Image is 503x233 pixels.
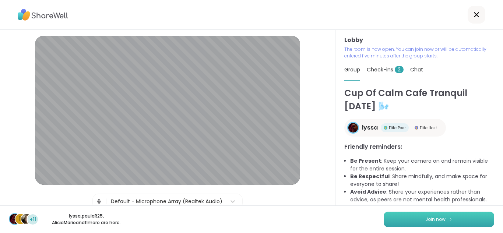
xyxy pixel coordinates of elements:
li: : Share your experiences rather than advice, as peers are not mental health professionals. [350,188,494,204]
h1: Cup Of Calm Cafe Tranquil [DATE] 🌬️ [344,87,494,113]
img: Elite Peer [384,126,387,130]
img: ShareWell Logo [18,6,68,23]
div: Default - Microphone Array (Realtek Audio) [111,198,222,205]
p: The room is now open. You can join now or will be automatically entered five minutes after the gr... [344,46,494,59]
li: : Keep your camera on and remain visible for the entire session. [350,157,494,173]
img: Elite Host [415,126,418,130]
img: AliciaMarie [21,214,32,224]
h3: Lobby [344,36,494,45]
button: Join now [384,212,494,227]
span: Elite Peer [389,125,406,131]
b: Be Present [350,157,381,165]
span: +11 [29,216,36,223]
p: lyssa , paulaR25 , AliciaMarie and 11 more are here. [45,213,127,226]
h3: Friendly reminders: [344,142,494,151]
b: Avoid Advice [350,188,386,195]
span: Elite Host [420,125,437,131]
b: Be Respectful [350,173,390,180]
img: ShareWell Logomark [449,217,453,221]
span: Check-ins [367,66,404,73]
span: Join now [425,216,446,223]
li: : Share mindfully, and make space for everyone to share! [350,173,494,188]
img: lyssa [348,123,358,133]
span: lyssa [362,123,378,132]
span: Group [344,66,360,73]
span: Chat [410,66,423,73]
img: lyssa [10,214,20,224]
a: lyssalyssaElite PeerElite PeerElite HostElite Host [344,119,446,137]
span: | [105,194,107,209]
span: p [19,214,22,224]
img: Microphone [96,194,102,209]
span: 2 [395,66,404,73]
